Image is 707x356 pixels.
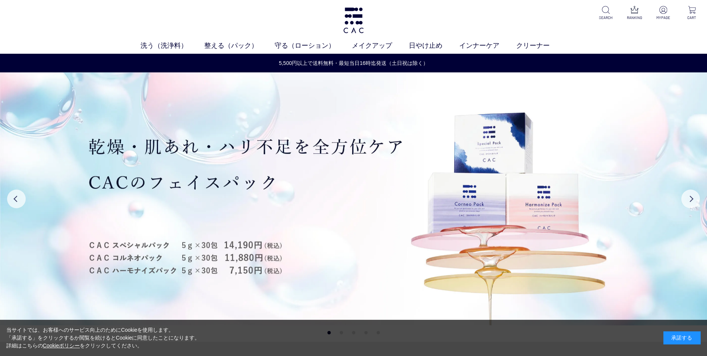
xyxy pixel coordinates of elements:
[0,59,707,67] a: 5,500円以上で送料無料・最短当日16時迄発送（土日祝は除く）
[409,41,459,51] a: 日やけ止め
[597,15,615,21] p: SEARCH
[204,41,275,51] a: 整える（パック）
[342,7,365,33] img: logo
[6,326,200,350] div: 当サイトでは、お客様へのサービス向上のためにCookieを使用します。 「承諾する」をクリックするか閲覧を続けるとCookieに同意したことになります。 詳細はこちらの をクリックしてください。
[683,15,701,21] p: CART
[654,6,672,21] a: MYPAGE
[516,41,566,51] a: クリーナー
[459,41,516,51] a: インナーケア
[275,41,352,51] a: 守る（ローション）
[681,190,700,208] button: Next
[141,41,204,51] a: 洗う（洗浄料）
[654,15,672,21] p: MYPAGE
[663,331,701,344] div: 承諾する
[597,6,615,21] a: SEARCH
[7,190,26,208] button: Previous
[352,41,409,51] a: メイクアップ
[43,343,80,349] a: Cookieポリシー
[625,15,644,21] p: RANKING
[625,6,644,21] a: RANKING
[683,6,701,21] a: CART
